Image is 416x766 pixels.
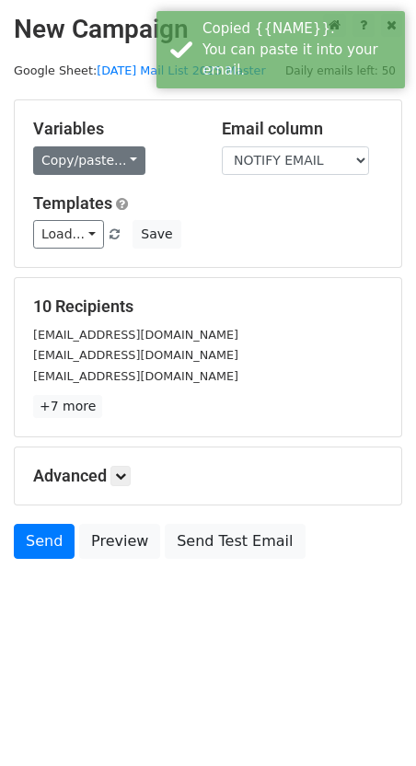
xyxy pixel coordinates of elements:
div: Copied {{NAME}}. You can paste it into your email. [202,18,398,81]
a: Templates [33,193,112,213]
a: Send Test Email [165,524,305,559]
button: Save [133,220,180,249]
a: +7 more [33,395,102,418]
h5: Variables [33,119,194,139]
a: Send [14,524,75,559]
small: [EMAIL_ADDRESS][DOMAIN_NAME] [33,328,238,342]
a: Copy/paste... [33,146,145,175]
iframe: Chat Widget [324,678,416,766]
a: Preview [79,524,160,559]
small: [EMAIL_ADDRESS][DOMAIN_NAME] [33,348,238,362]
a: [DATE] Mail List 2025 Master [97,64,266,77]
a: Load... [33,220,104,249]
small: Google Sheet: [14,64,266,77]
h5: 10 Recipients [33,296,383,317]
h2: New Campaign [14,14,402,45]
h5: Advanced [33,466,383,486]
small: [EMAIL_ADDRESS][DOMAIN_NAME] [33,369,238,383]
h5: Email column [222,119,383,139]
